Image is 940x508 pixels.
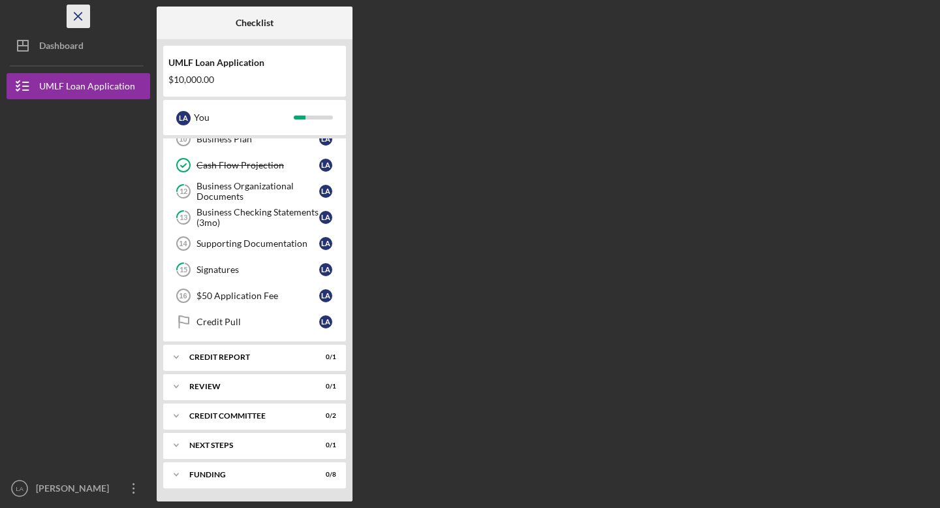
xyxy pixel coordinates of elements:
[189,412,304,420] div: Credit Committee
[7,73,150,99] button: UMLF Loan Application
[180,266,187,274] tspan: 15
[33,475,117,505] div: [PERSON_NAME]
[39,73,135,103] div: UMLF Loan Application
[196,291,319,301] div: $50 Application Fee
[196,207,319,228] div: Business Checking Statements (3mo)
[189,441,304,449] div: Next Steps
[194,106,294,129] div: You
[319,315,332,328] div: L A
[7,33,150,59] button: Dashboard
[313,412,336,420] div: 0 / 2
[168,74,341,85] div: $10,000.00
[196,160,319,170] div: Cash Flow Projection
[170,309,339,335] a: Credit PullLA
[189,353,304,361] div: Credit report
[313,471,336,479] div: 0 / 8
[319,211,332,224] div: L A
[170,257,339,283] a: 15SignaturesLA
[170,178,339,204] a: 12Business Organizational DocumentsLA
[189,383,304,390] div: Review
[319,159,332,172] div: L A
[7,475,150,501] button: LA[PERSON_NAME]
[170,230,339,257] a: 14Supporting DocumentationLA
[176,111,191,125] div: L A
[236,18,274,28] b: Checklist
[189,471,304,479] div: Funding
[313,383,336,390] div: 0 / 1
[196,181,319,202] div: Business Organizational Documents
[196,317,319,327] div: Credit Pull
[170,204,339,230] a: 13Business Checking Statements (3mo)LA
[313,441,336,449] div: 0 / 1
[319,133,332,146] div: L A
[16,485,23,492] text: LA
[170,283,339,309] a: 16$50 Application FeeLA
[196,134,319,144] div: Business Plan
[170,152,339,178] a: Cash Flow ProjectionLA
[39,33,84,62] div: Dashboard
[180,187,187,196] tspan: 12
[170,126,339,152] a: 10Business PlanLA
[319,263,332,276] div: L A
[313,353,336,361] div: 0 / 1
[179,292,187,300] tspan: 16
[196,264,319,275] div: Signatures
[319,185,332,198] div: L A
[179,240,187,247] tspan: 14
[319,289,332,302] div: L A
[319,237,332,250] div: L A
[180,214,187,222] tspan: 13
[179,135,187,143] tspan: 10
[196,238,319,249] div: Supporting Documentation
[168,57,341,68] div: UMLF Loan Application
